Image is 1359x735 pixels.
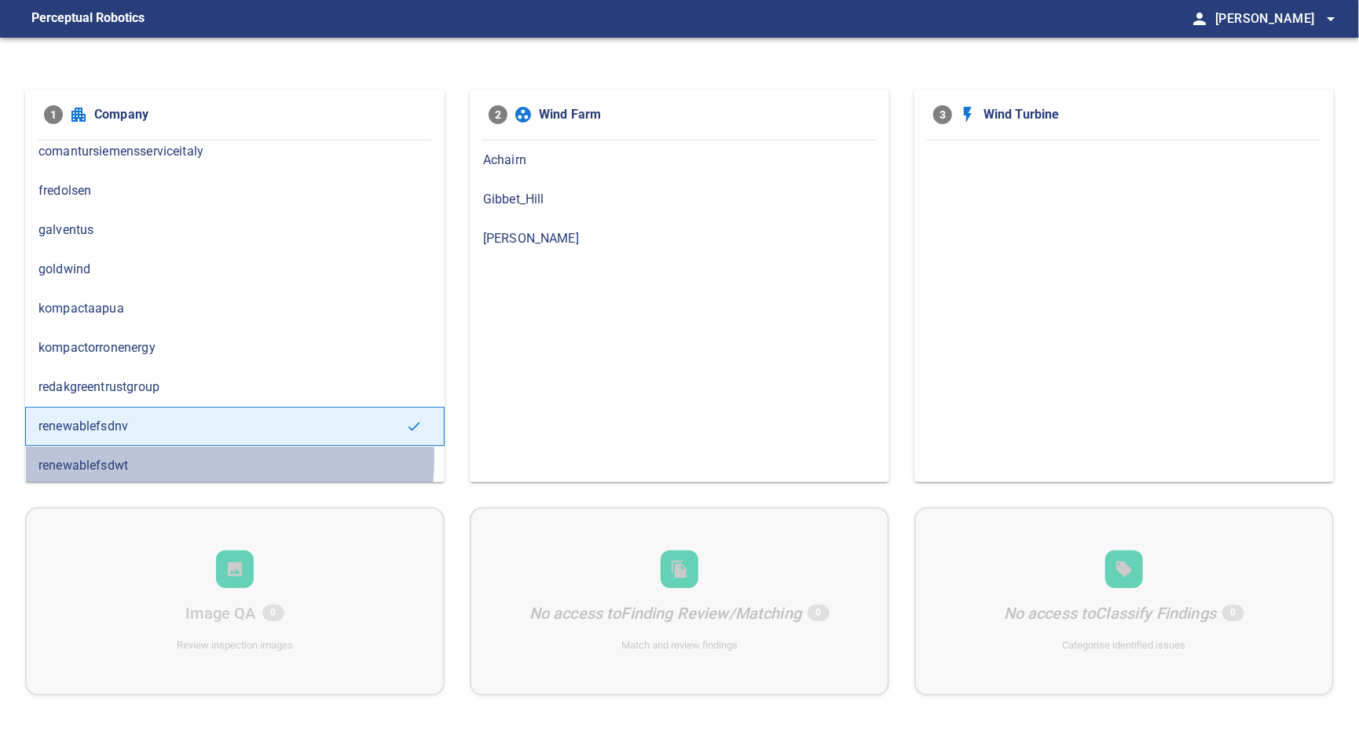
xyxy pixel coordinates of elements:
div: Achairn [470,141,889,180]
span: fredolsen [38,181,431,200]
div: kompactaapua [25,289,445,328]
span: comantursiemensserviceitaly [38,142,431,161]
span: kompactorronenergy [38,338,431,357]
span: Wind Farm [539,105,870,124]
div: galventus [25,210,445,250]
div: renewablefsdwt [25,446,445,485]
span: Achairn [483,151,876,170]
span: 1 [44,105,63,124]
div: renewablefsdnv [25,407,445,446]
span: [PERSON_NAME] [483,229,876,248]
span: galventus [38,221,431,240]
div: Gibbet_Hill [470,180,889,219]
div: comantursiemensserviceitaly [25,132,445,171]
div: [PERSON_NAME] [470,219,889,258]
span: redakgreentrustgroup [38,378,431,397]
div: kompactorronenergy [25,328,445,367]
span: Company [94,105,426,124]
figcaption: Perceptual Robotics [31,6,145,31]
div: fredolsen [25,171,445,210]
span: person [1190,9,1209,28]
span: Wind Turbine [984,105,1315,124]
span: [PERSON_NAME] [1215,8,1340,30]
span: renewablefsdnv [38,417,406,436]
span: arrow_drop_down [1321,9,1340,28]
div: redakgreentrustgroup [25,367,445,407]
div: goldwind [25,250,445,289]
span: 2 [489,105,507,124]
button: [PERSON_NAME] [1209,3,1340,35]
span: Gibbet_Hill [483,190,876,209]
span: goldwind [38,260,431,279]
span: renewablefsdwt [38,456,431,475]
span: 3 [933,105,952,124]
span: kompactaapua [38,299,431,318]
